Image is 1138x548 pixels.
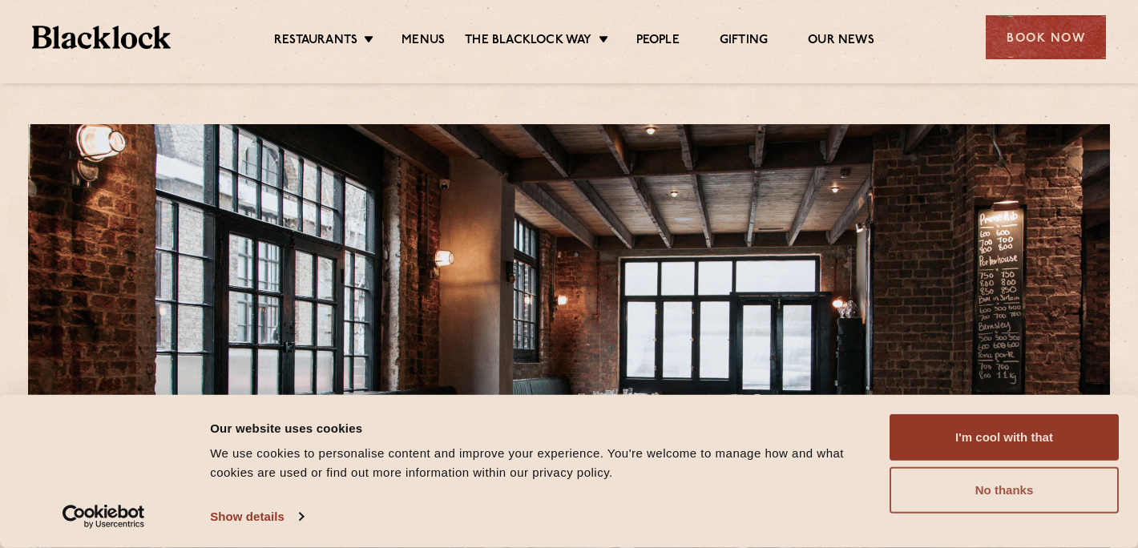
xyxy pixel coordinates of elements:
[210,505,303,529] a: Show details
[890,467,1119,514] button: No thanks
[986,15,1106,59] div: Book Now
[402,33,445,50] a: Menus
[34,505,174,529] a: Usercentrics Cookiebot - opens in a new window
[274,33,357,50] a: Restaurants
[720,33,768,50] a: Gifting
[210,418,871,437] div: Our website uses cookies
[210,444,871,482] div: We use cookies to personalise content and improve your experience. You're welcome to manage how a...
[636,33,680,50] a: People
[808,33,874,50] a: Our News
[32,26,171,49] img: BL_Textured_Logo-footer-cropped.svg
[890,414,1119,461] button: I'm cool with that
[465,33,591,50] a: The Blacklock Way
